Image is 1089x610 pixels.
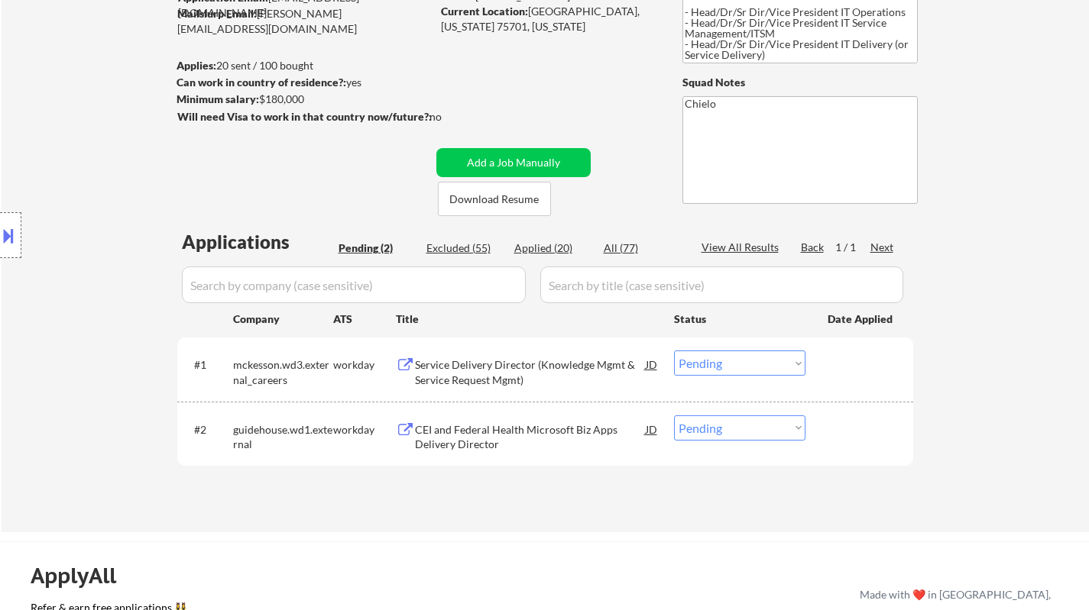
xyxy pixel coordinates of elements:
[177,6,431,36] div: [PERSON_NAME][EMAIL_ADDRESS][DOMAIN_NAME]
[177,75,426,90] div: yes
[870,240,895,255] div: Next
[415,357,646,387] div: Service Delivery Director (Knowledge Mgmt & Service Request Mgmt)
[396,311,660,327] div: Title
[233,357,333,387] div: mckesson.wd3.external_careers
[339,240,415,256] div: Pending (2)
[182,266,526,303] input: Search by company (case sensitive)
[177,59,216,72] strong: Applies:
[702,240,783,255] div: View All Results
[333,357,396,373] div: workday
[333,422,396,437] div: workday
[644,415,660,443] div: JD
[540,266,903,303] input: Search by title (case sensitive)
[514,240,591,256] div: Applied (20)
[438,182,551,216] button: Download Resume
[682,75,918,90] div: Squad Notes
[604,240,680,256] div: All (77)
[441,4,657,34] div: [GEOGRAPHIC_DATA], [US_STATE] 75701, [US_STATE]
[177,92,431,107] div: $180,000
[177,58,431,73] div: 20 sent / 100 bought
[429,109,473,124] div: no
[801,240,825,255] div: Back
[177,92,259,105] strong: Minimum salary:
[426,240,503,256] div: Excluded (55)
[233,422,333,452] div: guidehouse.wd1.external
[177,110,432,123] strong: Will need Visa to work in that country now/future?:
[674,305,805,332] div: Status
[644,350,660,378] div: JD
[441,5,528,18] strong: Current Location:
[177,76,346,89] strong: Can work in country of residence?:
[835,240,870,255] div: 1 / 1
[436,148,591,177] button: Add a Job Manually
[828,311,895,327] div: Date Applied
[233,311,333,327] div: Company
[194,422,221,437] div: #2
[177,7,257,20] strong: Mailslurp Email:
[415,422,646,452] div: CEI and Federal Health Microsoft Biz Apps Delivery Director
[31,563,134,589] div: ApplyAll
[333,311,396,327] div: ATS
